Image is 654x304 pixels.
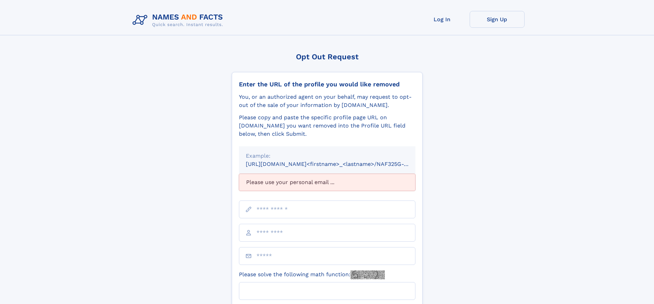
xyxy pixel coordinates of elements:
div: Please use your personal email ... [239,174,415,191]
div: Please copy and paste the specific profile page URL on [DOMAIN_NAME] you want removed into the Pr... [239,113,415,138]
img: Logo Names and Facts [130,11,229,29]
div: Enter the URL of the profile you would like removed [239,81,415,88]
a: Log In [415,11,470,28]
div: You, or an authorized agent on your behalf, may request to opt-out of the sale of your informatio... [239,93,415,109]
small: [URL][DOMAIN_NAME]<firstname>_<lastname>/NAF325G-xxxxxxxx [246,161,428,167]
div: Example: [246,152,409,160]
a: Sign Up [470,11,525,28]
div: Opt Out Request [232,52,423,61]
label: Please solve the following math function: [239,270,385,279]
